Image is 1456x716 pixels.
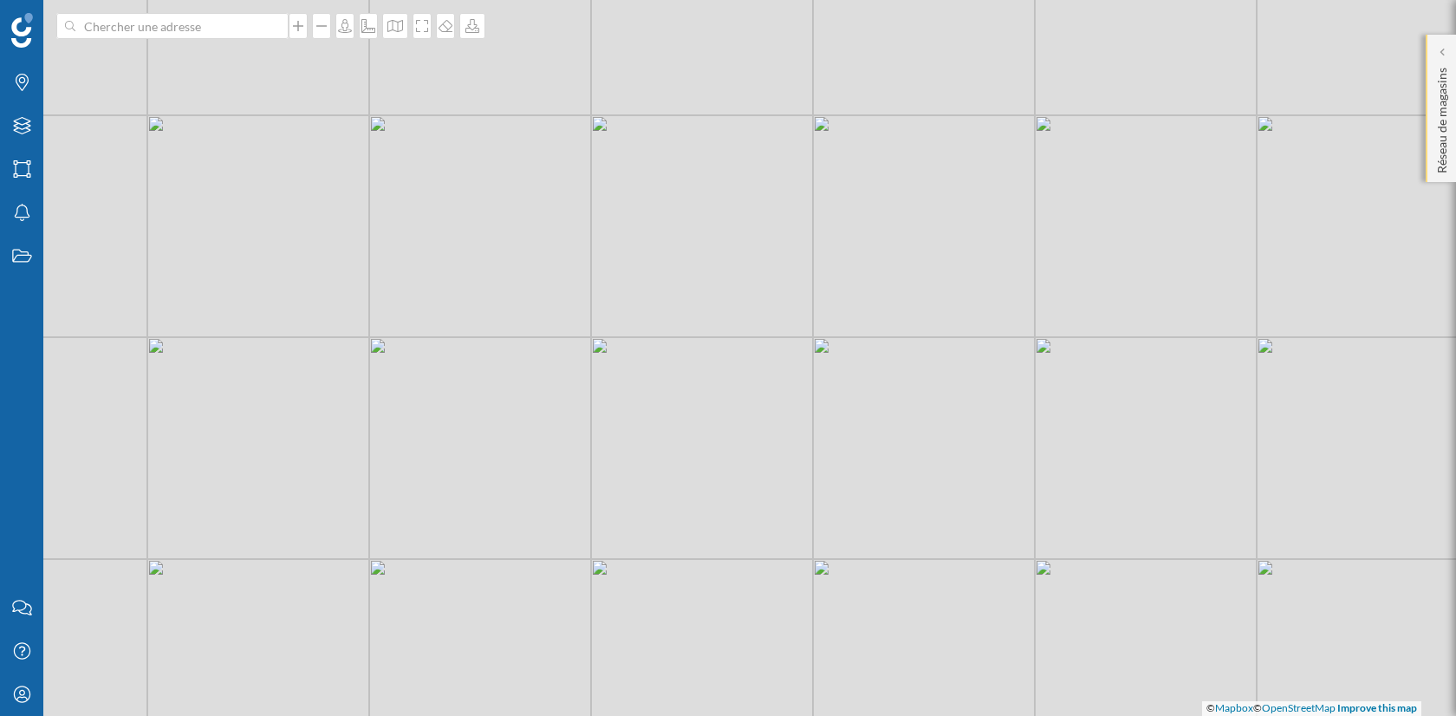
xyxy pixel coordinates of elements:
[1202,701,1421,716] div: © ©
[1215,701,1253,714] a: Mapbox
[1433,61,1451,173] p: Réseau de magasins
[11,13,33,48] img: Logo Geoblink
[1262,701,1336,714] a: OpenStreetMap
[1337,701,1417,714] a: Improve this map
[36,12,99,28] span: Support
